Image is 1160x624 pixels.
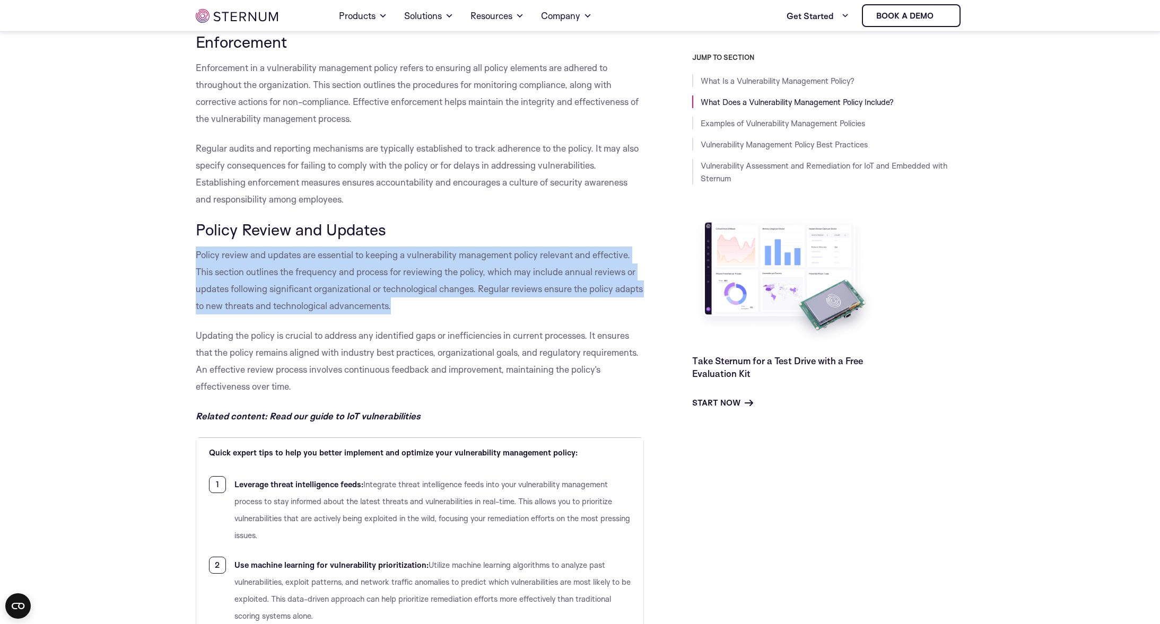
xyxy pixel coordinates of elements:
[862,4,961,27] a: Book a demo
[196,32,287,51] span: Enforcement
[404,1,453,31] a: Solutions
[196,9,278,23] img: sternum iot
[701,76,854,86] a: What Is a Vulnerability Management Policy?
[234,479,630,540] span: Integrate threat intelligence feeds into your vulnerability management process to stay informed a...
[470,1,524,31] a: Resources
[196,330,639,392] span: Updating the policy is crucial to address any identified gaps or inefficiencies in current proces...
[701,118,865,128] a: Examples of Vulnerability Management Policies
[5,593,31,619] button: Open CMP widget
[196,249,643,311] span: Policy review and updates are essential to keeping a vulnerability management policy relevant and...
[234,479,363,489] b: Leverage threat intelligence feeds:
[692,53,965,61] h3: JUMP TO SECTION
[339,1,387,31] a: Products
[692,214,878,346] img: Take Sternum for a Test Drive with a Free Evaluation Kit
[349,410,421,421] a: oT vulnerabilities
[938,12,946,20] img: sternum iot
[692,355,863,379] a: Take Sternum for a Test Drive with a Free Evaluation Kit
[701,97,894,107] a: What Does a Vulnerability Management Policy Include?
[701,161,947,183] a: Vulnerability Assessment and Remediation for IoT and Embedded with Sternum
[209,447,578,458] b: Quick expert tips to help you better implement and optimize your vulnerability management policy:
[701,139,868,150] a: Vulnerability Management Policy Best Practices
[541,1,592,31] a: Company
[196,410,349,421] i: Related content: Read our guide to I
[196,219,386,239] span: Policy Review and Updates
[692,397,753,409] a: Start Now
[787,5,849,27] a: Get Started
[196,143,639,205] span: Regular audits and reporting mechanisms are typically established to track adherence to the polic...
[196,62,639,124] span: Enforcement in a vulnerability management policy refers to ensuring all policy elements are adher...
